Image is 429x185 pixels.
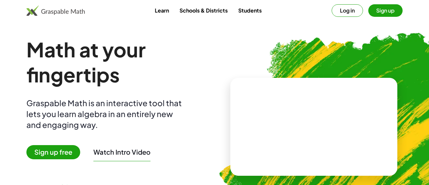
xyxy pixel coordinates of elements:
button: Log in [332,4,363,17]
button: Sign up [368,4,403,17]
a: Students [233,4,267,16]
h1: Math at your fingertips [26,37,204,87]
a: Schools & Districts [174,4,233,16]
video: What is this? This is dynamic math notation. Dynamic math notation plays a central role in how Gr... [264,102,363,151]
a: Learn [149,4,174,16]
div: Graspable Math is an interactive tool that lets you learn algebra in an entirely new and engaging... [26,98,185,130]
span: Sign up free [26,145,80,159]
button: Watch Intro Video [93,148,150,156]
